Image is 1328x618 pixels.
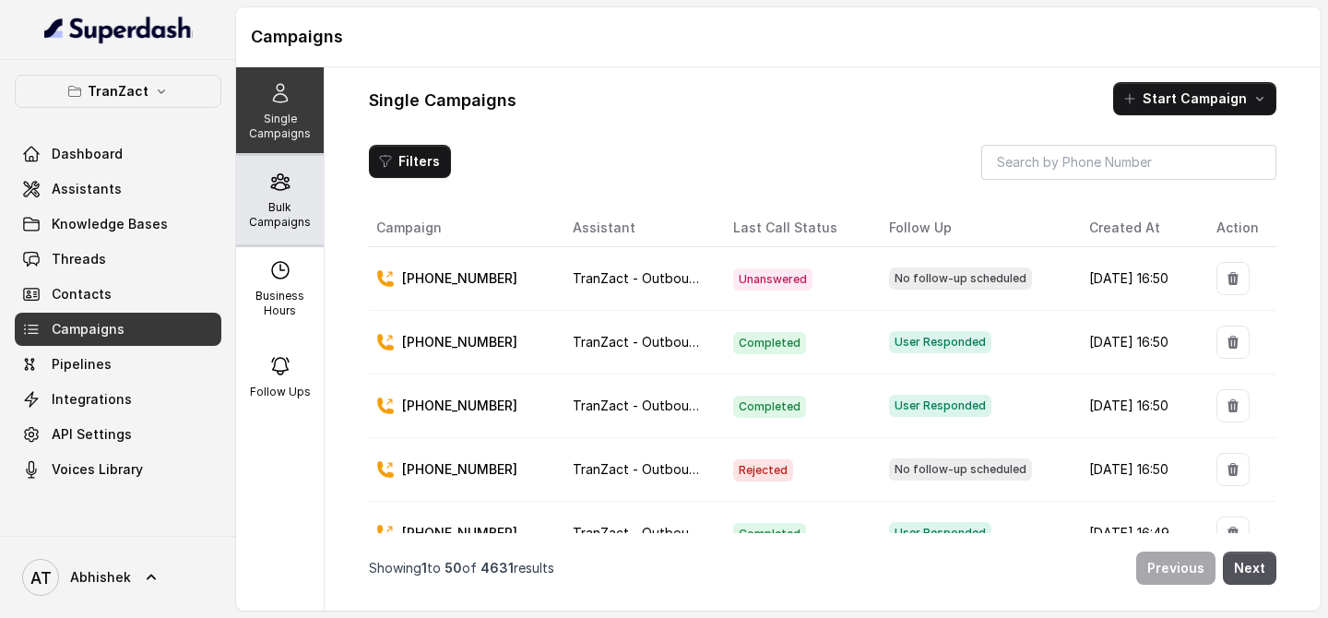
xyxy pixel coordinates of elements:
td: [DATE] 16:49 [1074,502,1202,565]
span: Knowledge Bases [52,215,168,233]
a: Voices Library [15,453,221,486]
a: Knowledge Bases [15,208,221,241]
span: Rejected [733,459,793,481]
span: Threads [52,250,106,268]
span: Abhishek [70,568,131,587]
th: Follow Up [874,209,1074,247]
td: [DATE] 16:50 [1074,311,1202,374]
p: [PHONE_NUMBER] [402,333,517,351]
button: TranZact [15,75,221,108]
p: Business Hours [243,289,316,318]
span: Assistants [52,180,122,198]
td: [DATE] 16:50 [1074,374,1202,438]
td: [DATE] 16:50 [1074,438,1202,502]
a: API Settings [15,418,221,451]
nav: Pagination [369,541,1276,596]
h1: Campaigns [251,22,1306,52]
a: Pipelines [15,348,221,381]
button: Start Campaign [1113,82,1276,115]
span: User Responded [889,395,991,417]
p: TranZact [88,80,148,102]
p: [PHONE_NUMBER] [402,269,517,288]
span: 1 [421,560,427,576]
span: Unanswered [733,268,812,291]
span: TranZact - Outbound Call Assistant [573,525,791,541]
span: Campaigns [52,320,125,339]
a: Threads [15,243,221,276]
p: Showing to of results [369,559,554,577]
th: Campaign [369,209,558,247]
text: AT [30,568,52,588]
p: [PHONE_NUMBER] [402,524,517,542]
button: Previous [1136,552,1215,585]
span: Dashboard [52,145,123,163]
td: [DATE] 16:50 [1074,247,1202,311]
p: Bulk Campaigns [243,200,316,230]
th: Assistant [558,209,718,247]
span: Completed [733,396,806,418]
span: No follow-up scheduled [889,267,1032,290]
p: [PHONE_NUMBER] [402,397,517,415]
a: Campaigns [15,313,221,346]
span: 4631 [480,560,514,576]
span: Contacts [52,285,112,303]
button: Next [1223,552,1276,585]
input: Search by Phone Number [981,145,1276,180]
a: Abhishek [15,552,221,603]
a: Contacts [15,278,221,311]
span: No follow-up scheduled [889,458,1032,481]
p: Follow Ups [250,385,311,399]
a: Assistants [15,172,221,206]
th: Last Call Status [718,209,873,247]
p: [PHONE_NUMBER] [402,460,517,479]
span: TranZact - Outbound Call Assistant [573,398,791,413]
p: Single Campaigns [243,112,316,141]
a: Integrations [15,383,221,416]
th: Created At [1074,209,1202,247]
span: TranZact - Outbound Call Assistant [573,270,791,286]
span: API Settings [52,425,132,444]
span: 50 [445,560,462,576]
span: Completed [733,332,806,354]
img: light.svg [44,15,193,44]
span: Completed [733,523,806,545]
th: Action [1202,209,1276,247]
span: User Responded [889,522,991,544]
span: TranZact - Outbound Call Assistant [573,461,791,477]
span: Voices Library [52,460,143,479]
a: Dashboard [15,137,221,171]
span: TranZact - Outbound Call Assistant [573,334,791,350]
span: Integrations [52,390,132,409]
span: Pipelines [52,355,112,374]
h1: Single Campaigns [369,86,516,115]
button: Filters [369,145,451,178]
span: User Responded [889,331,991,353]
